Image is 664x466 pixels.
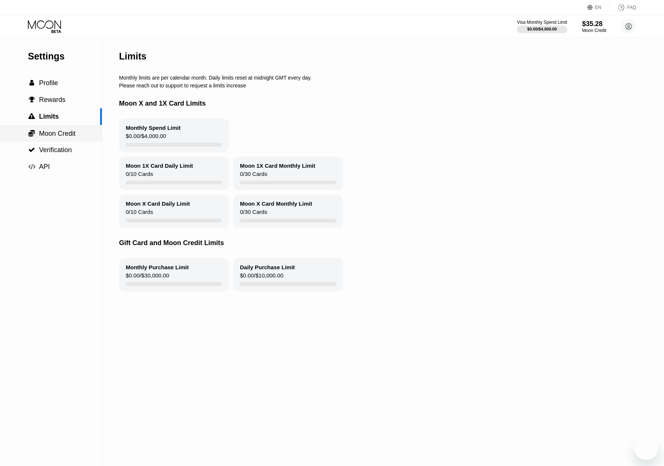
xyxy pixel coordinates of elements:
span: Profile [39,79,58,87]
div: Moon X Card Monthly Limit [240,200,312,207]
iframe: Button to launch messaging window [634,436,658,460]
div: FAQ [627,5,636,10]
span:  [28,147,35,153]
div:  [28,80,35,86]
div: Moon Credit [582,28,606,33]
span: API [39,163,50,170]
div: 0 / 10 Cards [126,171,153,181]
span: Verification [39,146,72,154]
div: $35.28 [582,20,606,28]
div: EN [595,5,602,10]
div: $0.00 / $4,000.00 [126,133,166,143]
span:  [28,163,35,170]
div: Moon X and 1X Card Limits [119,89,650,119]
div: $0.00 / $4,000.00 [527,27,557,31]
span:  [29,80,34,86]
div: Daily Purchase Limit [240,264,295,270]
div: Settings [28,51,102,62]
div: 0 / 30 Cards [240,209,267,219]
div: Monthly limits are per calendar month. Daily limits reset at midnight GMT every day. [119,75,650,81]
span: Rewards [39,96,65,103]
div: Moon X Card Daily Limit [126,200,190,207]
div: Moon 1X Card Monthly Limit [240,163,315,169]
span:  [28,113,35,120]
div: Monthly Spend Limit [126,125,181,131]
div: $0.00 / $30,000.00 [126,272,169,282]
div: 0 / 30 Cards [240,171,267,181]
div: 0 / 10 Cards [126,209,153,219]
div: Visa Monthly Spend Limit [517,20,567,25]
div: EN [587,4,610,11]
span:  [29,96,35,103]
div: Please reach out to support to request a limits increase [119,83,650,89]
span:  [28,129,35,137]
div: $35.28Moon Credit [582,20,606,33]
div: Limits [119,51,147,62]
div:  [28,96,35,103]
div: Visa Monthly Spend Limit$0.00/$4,000.00 [517,20,567,33]
div: $0.00 / $10,000.00 [240,272,283,282]
span: Moon Credit [39,130,76,137]
span: Limits [39,113,59,120]
div: Moon 1X Card Daily Limit [126,163,193,169]
div: Gift Card and Moon Credit Limits [119,228,650,258]
div: Monthly Purchase Limit [126,264,189,270]
div: FAQ [610,4,636,11]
